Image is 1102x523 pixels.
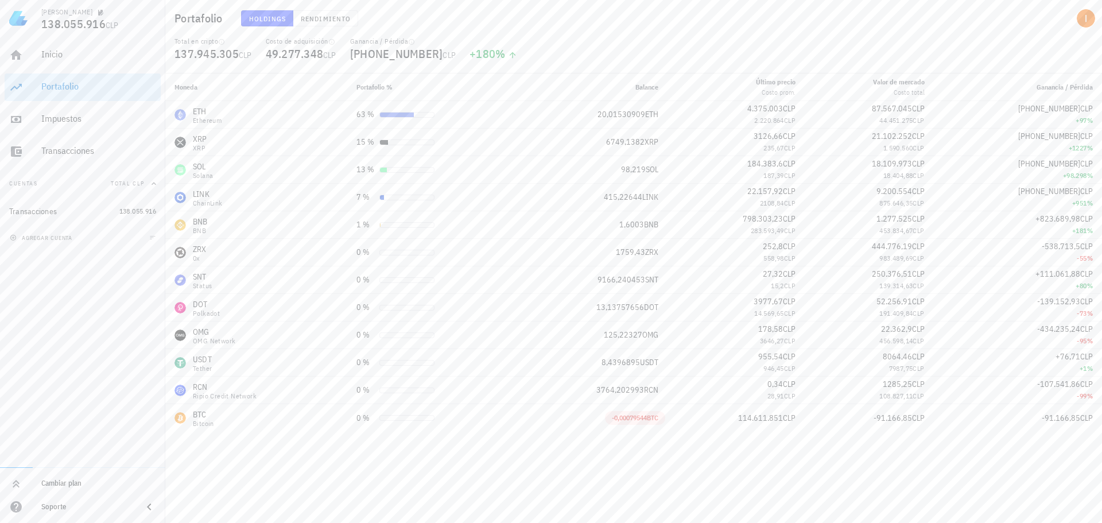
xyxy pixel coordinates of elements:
[356,136,375,148] div: 15 %
[872,158,912,169] span: 18.109.973
[913,281,924,290] span: CLP
[943,170,1093,181] div: +98.298
[174,302,186,313] div: DOT-icon
[193,393,257,400] div: Ripio Credit Network
[1080,241,1093,251] span: CLP
[266,46,324,61] span: 49.277.348
[619,219,644,230] span: 1,6003
[174,192,186,203] div: LINK-icon
[41,113,156,124] div: Impuestos
[1087,309,1093,317] span: %
[193,200,223,207] div: ChainLink
[1087,199,1093,207] span: %
[193,381,257,393] div: RCN
[41,479,156,488] div: Cambiar plan
[193,282,212,289] div: Status
[1035,214,1080,224] span: +823.689,98
[912,214,925,224] span: CLP
[1042,241,1080,251] span: -538.713,5
[597,274,645,285] span: 9166,240453
[876,186,912,196] span: 9.200.554
[1087,171,1093,180] span: %
[193,145,207,152] div: XRP
[640,357,658,367] span: USDT
[943,142,1093,154] div: +1227
[913,336,924,345] span: CLP
[193,255,207,262] div: 0x
[879,309,913,317] span: 191.409,84
[912,269,925,279] span: CLP
[763,171,783,180] span: 187,39
[783,296,796,307] span: CLP
[763,241,783,251] span: 252,8
[783,131,796,141] span: CLP
[356,109,375,121] div: 63 %
[783,186,796,196] span: CLP
[758,351,783,362] span: 955,54
[883,351,912,362] span: 8064,46
[913,171,924,180] span: CLP
[913,254,924,262] span: CLP
[596,302,644,312] span: 13,13757656
[754,309,784,317] span: 14.569,65
[913,309,924,317] span: CLP
[1087,254,1093,262] span: %
[1080,269,1093,279] span: CLP
[754,296,783,307] span: 3977,67
[356,384,375,396] div: 0 %
[760,336,784,345] span: 3646,27
[751,226,784,235] span: 283.593,49
[1080,158,1093,169] span: CLP
[41,7,92,17] div: [PERSON_NAME]
[645,109,658,119] span: ETH
[879,336,913,345] span: 456.598,14
[193,299,220,310] div: DOT
[41,502,133,512] div: Soporte
[1087,336,1093,345] span: %
[913,144,924,152] span: CLP
[350,46,443,61] span: [PHONE_NUMBER]
[616,247,645,257] span: 1759,43
[784,171,796,180] span: CLP
[783,324,796,334] span: CLP
[1087,144,1093,152] span: %
[1056,351,1080,362] span: +76,71
[602,357,640,367] span: 8,4396895
[943,390,1093,402] div: -99
[645,274,658,285] span: SNT
[784,281,796,290] span: CLP
[41,145,156,156] div: Transacciones
[1080,379,1093,389] span: CLP
[443,50,456,60] span: CLP
[356,329,375,341] div: 0 %
[783,214,796,224] span: CLP
[912,241,925,251] span: CLP
[1080,324,1093,334] span: CLP
[193,271,212,282] div: SNT
[784,309,796,317] span: CLP
[943,335,1093,347] div: -95
[193,216,208,227] div: BNB
[1018,103,1080,114] span: [PHONE_NUMBER]
[239,50,252,60] span: CLP
[783,351,796,362] span: CLP
[784,226,796,235] span: CLP
[763,364,783,373] span: 946,45
[872,131,912,141] span: 21.102.252
[783,413,796,423] span: CLP
[174,385,186,396] div: RCN-icon
[293,10,358,26] button: Rendimiento
[356,219,375,231] div: 1 %
[943,225,1093,237] div: +181
[912,324,925,334] span: CLP
[174,46,239,61] span: 137.945.305
[621,164,646,175] span: 98,219
[943,115,1093,126] div: +97
[612,413,647,422] span: -0,00079544
[912,103,925,114] span: CLP
[873,87,925,98] div: Costo total
[783,241,796,251] span: CLP
[606,137,645,147] span: 6749,1382
[522,73,668,101] th: Balance: Sin ordenar. Pulse para ordenar de forma ascendente.
[356,164,375,176] div: 13 %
